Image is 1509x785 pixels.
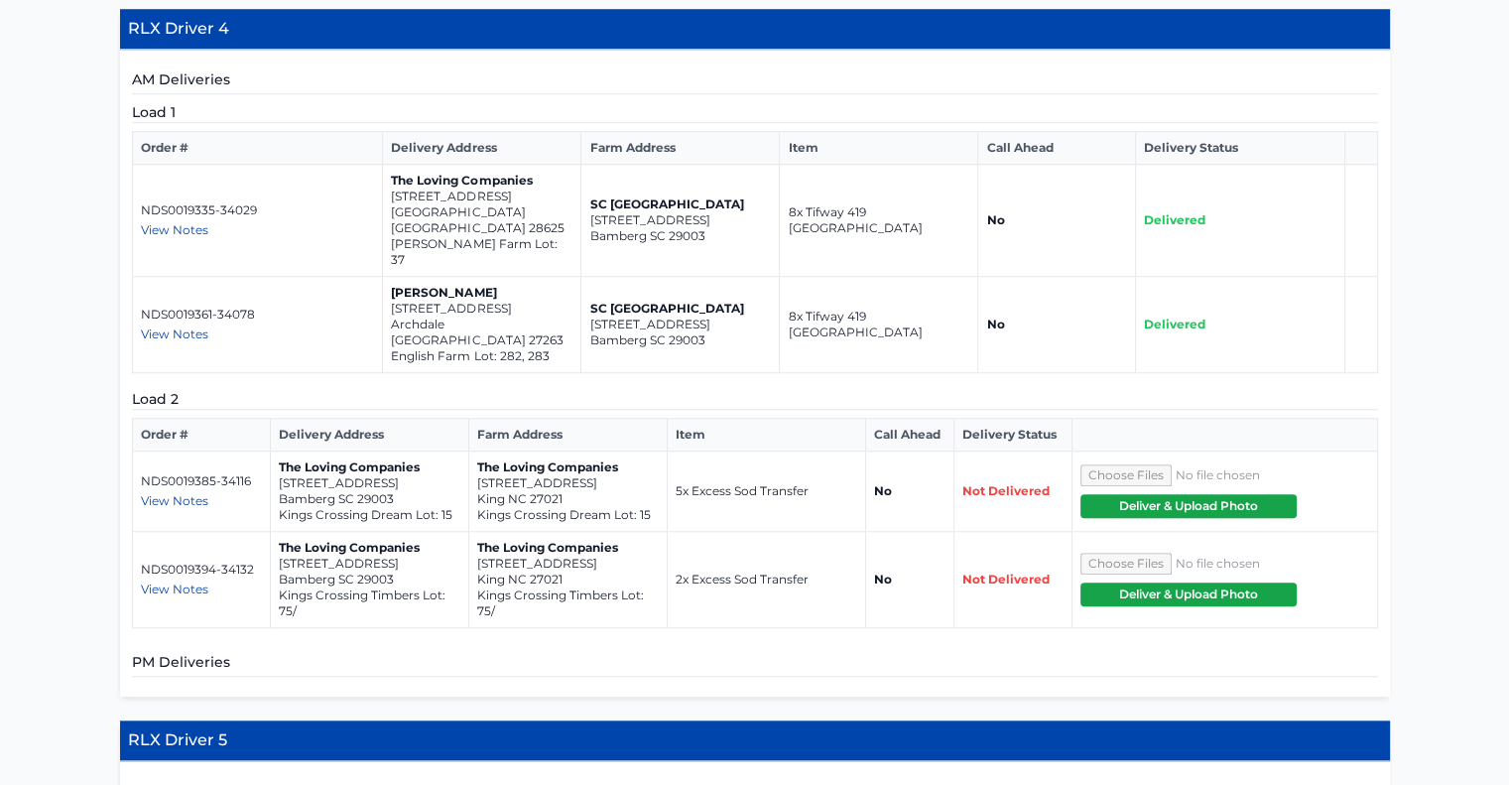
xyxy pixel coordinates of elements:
[279,507,460,523] p: Kings Crossing Dream Lot: 15
[667,452,865,532] td: 5x Excess Sod Transfer
[279,475,460,491] p: [STREET_ADDRESS]
[1135,132,1344,165] th: Delivery Status
[141,327,208,341] span: View Notes
[279,572,460,588] p: Bamberg SC 29003
[986,212,1004,227] strong: No
[589,332,771,348] p: Bamberg SC 29003
[391,189,572,204] p: [STREET_ADDRESS]
[477,540,659,556] p: The Loving Companies
[141,562,262,578] p: NDS0019394-34132
[1144,317,1205,331] span: Delivered
[391,348,572,364] p: English Farm Lot: 282, 283
[132,652,1378,677] h5: PM Deliveries
[477,491,659,507] p: King NC 27021
[132,69,1378,94] h5: AM Deliveries
[589,196,771,212] p: SC [GEOGRAPHIC_DATA]
[132,419,270,452] th: Order #
[391,285,572,301] p: [PERSON_NAME]
[120,9,1390,50] h4: RLX Driver 4
[589,212,771,228] p: [STREET_ADDRESS]
[874,483,892,498] strong: No
[1080,494,1297,518] button: Deliver & Upload Photo
[468,419,667,452] th: Farm Address
[132,389,1378,410] h5: Load 2
[589,228,771,244] p: Bamberg SC 29003
[477,507,659,523] p: Kings Crossing Dream Lot: 15
[141,493,208,508] span: View Notes
[581,132,780,165] th: Farm Address
[141,473,262,489] p: NDS0019385-34116
[1080,583,1297,606] button: Deliver & Upload Photo
[141,582,208,596] span: View Notes
[383,132,581,165] th: Delivery Address
[279,588,460,619] p: Kings Crossing Timbers Lot: 75/
[589,301,771,317] p: SC [GEOGRAPHIC_DATA]
[391,236,572,268] p: [PERSON_NAME] Farm Lot: 37
[141,202,375,218] p: NDS0019335-34029
[780,165,978,277] td: 8x Tifway 419 [GEOGRAPHIC_DATA]
[865,419,953,452] th: Call Ahead
[1144,212,1205,227] span: Delivered
[270,419,468,452] th: Delivery Address
[279,491,460,507] p: Bamberg SC 29003
[589,317,771,332] p: [STREET_ADDRESS]
[279,556,460,572] p: [STREET_ADDRESS]
[477,459,659,475] p: The Loving Companies
[391,173,572,189] p: The Loving Companies
[279,540,460,556] p: The Loving Companies
[391,301,572,317] p: [STREET_ADDRESS]
[279,459,460,475] p: The Loving Companies
[477,556,659,572] p: [STREET_ADDRESS]
[874,572,892,587] strong: No
[132,102,1378,123] h5: Load 1
[978,132,1136,165] th: Call Ahead
[667,419,865,452] th: Item
[391,204,572,236] p: [GEOGRAPHIC_DATA] [GEOGRAPHIC_DATA] 28625
[962,572,1050,587] span: Not Delivered
[780,132,978,165] th: Item
[477,588,659,619] p: Kings Crossing Timbers Lot: 75/
[120,720,1390,761] h4: RLX Driver 5
[132,132,383,165] th: Order #
[667,532,865,628] td: 2x Excess Sod Transfer
[962,483,1050,498] span: Not Delivered
[141,307,375,323] p: NDS0019361-34078
[986,317,1004,331] strong: No
[391,317,572,348] p: Archdale [GEOGRAPHIC_DATA] 27263
[477,572,659,588] p: King NC 27021
[141,222,208,237] span: View Notes
[954,419,1072,452] th: Delivery Status
[477,475,659,491] p: [STREET_ADDRESS]
[780,277,978,373] td: 8x Tifway 419 [GEOGRAPHIC_DATA]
